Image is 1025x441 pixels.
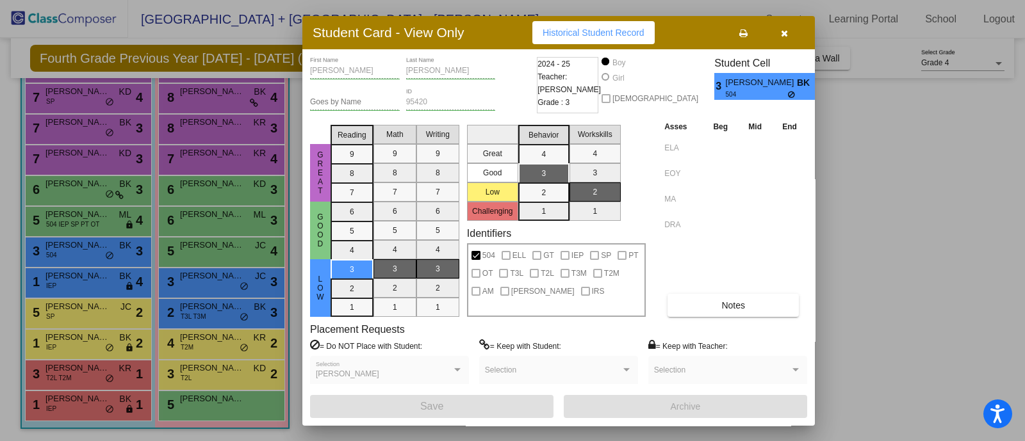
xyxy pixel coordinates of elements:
[532,21,655,44] button: Historical Student Record
[310,339,422,352] label: = Do NOT Place with Student:
[664,215,700,234] input: assessment
[310,323,405,335] label: Placement Requests
[479,339,561,352] label: = Keep with Student:
[537,58,570,70] span: 2024 - 25
[726,90,788,99] span: 504
[511,284,575,299] span: [PERSON_NAME]
[661,120,703,134] th: Asses
[604,266,619,281] span: T2M
[420,401,443,412] span: Save
[316,369,379,378] span: [PERSON_NAME]
[797,76,815,90] span: BK
[571,248,584,263] span: IEP
[664,189,700,209] input: assessment
[315,275,326,301] span: Low
[482,248,495,263] span: 504
[601,248,611,263] span: SP
[726,76,797,90] span: [PERSON_NAME]
[315,150,326,195] span: Great
[482,266,493,281] span: OT
[772,120,807,134] th: End
[703,120,738,134] th: Beg
[714,57,826,69] h3: Student Cell
[315,212,326,248] span: Good
[664,164,700,183] input: assessment
[671,401,701,412] span: Archive
[714,79,725,94] span: 3
[512,248,526,263] span: ELL
[564,395,807,418] button: Archive
[310,98,400,107] input: goes by name
[467,227,511,239] label: Identifiers
[541,266,554,281] span: T2L
[592,284,605,299] span: IRS
[815,79,826,94] span: 3
[648,339,728,352] label: = Keep with Teacher:
[310,395,553,418] button: Save
[612,91,698,106] span: [DEMOGRAPHIC_DATA]
[537,70,601,96] span: Teacher: [PERSON_NAME]
[543,248,554,263] span: GT
[612,57,626,68] div: Boy
[628,248,638,263] span: PT
[406,98,496,107] input: Enter ID
[482,284,494,299] span: AM
[510,266,523,281] span: T3L
[721,300,745,310] span: Notes
[537,96,570,109] span: Grade : 3
[571,266,587,281] span: T3M
[664,138,700,157] input: assessment
[543,28,644,38] span: Historical Student Record
[668,294,799,317] button: Notes
[738,120,772,134] th: Mid
[313,24,464,40] h3: Student Card - View Only
[612,72,625,84] div: Girl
